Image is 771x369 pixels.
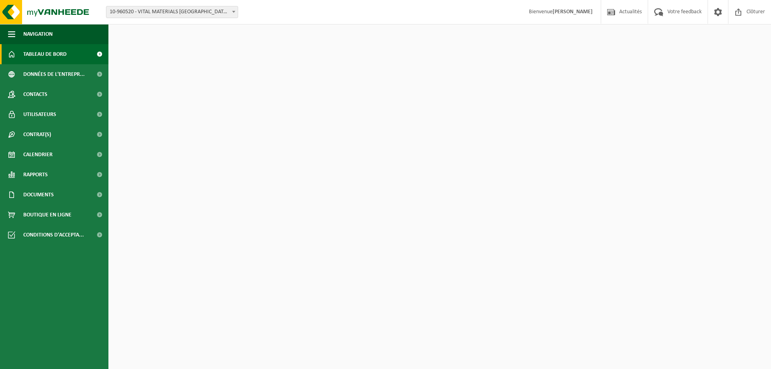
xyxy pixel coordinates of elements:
span: Documents [23,185,54,205]
span: Contacts [23,84,47,104]
span: 10-960520 - VITAL MATERIALS BELGIUM S.A. - TILLY [106,6,238,18]
span: Contrat(s) [23,124,51,145]
span: Boutique en ligne [23,205,71,225]
span: Tableau de bord [23,44,67,64]
span: Calendrier [23,145,53,165]
strong: [PERSON_NAME] [553,9,593,15]
span: Navigation [23,24,53,44]
span: Conditions d'accepta... [23,225,84,245]
span: Rapports [23,165,48,185]
span: Utilisateurs [23,104,56,124]
span: Données de l'entrepr... [23,64,85,84]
